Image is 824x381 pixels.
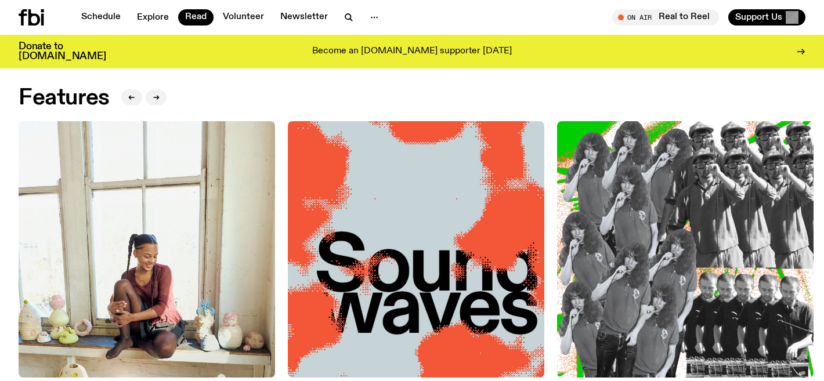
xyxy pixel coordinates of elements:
a: Volunteer [216,9,271,26]
a: Newsletter [273,9,335,26]
p: Become an [DOMAIN_NAME] supporter [DATE] [312,46,512,57]
a: Explore [130,9,176,26]
a: Schedule [74,9,128,26]
h2: Features [19,88,110,108]
button: Support Us [728,9,805,26]
h3: Donate to [DOMAIN_NAME] [19,42,106,61]
button: On AirReal to Reel [612,9,719,26]
span: Support Us [735,12,782,23]
img: The text Sound waves, with one word stacked upon another, in black text on a bluish-gray backgrou... [288,121,544,378]
a: Read [178,9,214,26]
